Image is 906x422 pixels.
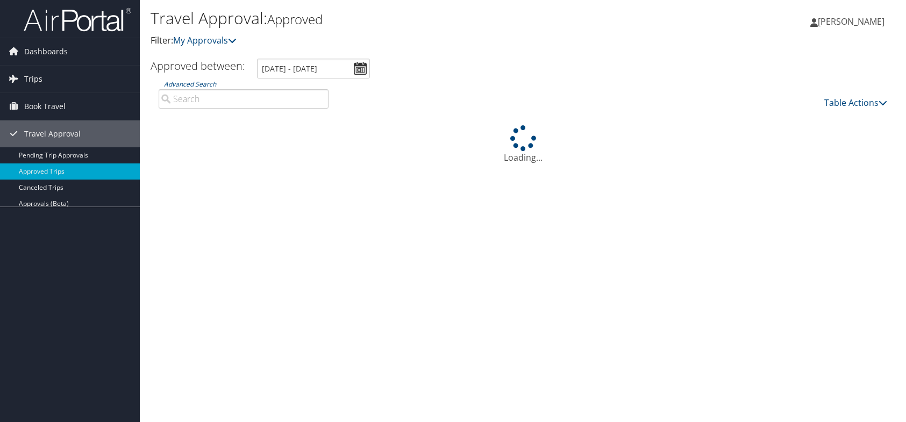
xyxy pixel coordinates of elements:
[151,34,647,48] p: Filter:
[24,66,42,92] span: Trips
[818,16,884,27] span: [PERSON_NAME]
[151,125,895,164] div: Loading...
[164,80,216,89] a: Advanced Search
[159,89,329,109] input: Advanced Search
[151,59,245,73] h3: Approved between:
[24,7,131,32] img: airportal-logo.png
[173,34,237,46] a: My Approvals
[151,7,647,30] h1: Travel Approval:
[824,97,887,109] a: Table Actions
[810,5,895,38] a: [PERSON_NAME]
[257,59,370,78] input: [DATE] - [DATE]
[24,38,68,65] span: Dashboards
[267,10,323,28] small: Approved
[24,93,66,120] span: Book Travel
[24,120,81,147] span: Travel Approval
